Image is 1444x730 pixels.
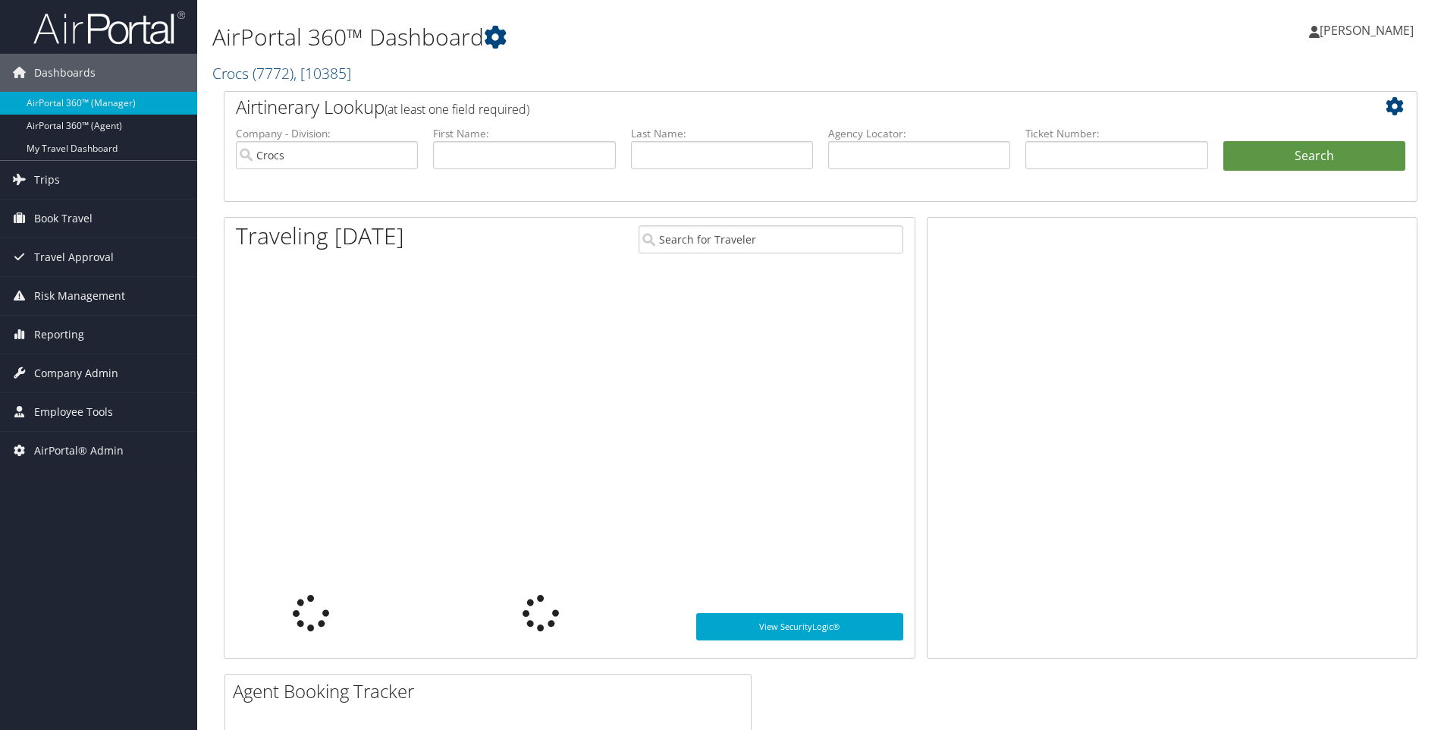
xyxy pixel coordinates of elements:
[236,126,418,141] label: Company - Division:
[385,101,529,118] span: (at least one field required)
[433,126,615,141] label: First Name:
[1309,8,1429,53] a: [PERSON_NAME]
[253,63,294,83] span: ( 7772 )
[33,10,185,46] img: airportal-logo.png
[294,63,351,83] span: , [ 10385 ]
[696,613,903,640] a: View SecurityLogic®
[233,678,751,704] h2: Agent Booking Tracker
[34,54,96,92] span: Dashboards
[1320,22,1414,39] span: [PERSON_NAME]
[1223,141,1405,171] button: Search
[34,393,113,431] span: Employee Tools
[34,354,118,392] span: Company Admin
[34,238,114,276] span: Travel Approval
[212,21,1023,53] h1: AirPortal 360™ Dashboard
[1025,126,1207,141] label: Ticket Number:
[34,432,124,470] span: AirPortal® Admin
[34,316,84,354] span: Reporting
[236,220,404,252] h1: Traveling [DATE]
[34,161,60,199] span: Trips
[631,126,813,141] label: Last Name:
[639,225,903,253] input: Search for Traveler
[828,126,1010,141] label: Agency Locator:
[236,94,1306,120] h2: Airtinerary Lookup
[212,63,351,83] a: Crocs
[34,277,125,315] span: Risk Management
[34,200,93,238] span: Book Travel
